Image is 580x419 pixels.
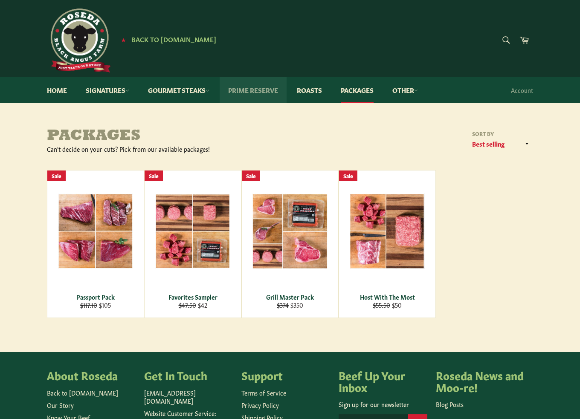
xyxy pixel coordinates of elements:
[47,170,66,181] div: Sale
[144,409,233,417] p: Website Customer Service:
[436,369,525,393] h4: Roseda News and Moo-re!
[345,293,430,301] div: Host With The Most
[350,194,425,269] img: Host With The Most
[339,369,427,393] h4: Beef Up Your Inbox
[247,301,333,309] div: $350
[144,170,241,318] a: Favorites Sampler Favorites Sampler $47.50 $42
[145,170,163,181] div: Sale
[117,36,216,43] a: ★ Back to [DOMAIN_NAME]
[144,389,233,405] p: [EMAIL_ADDRESS][DOMAIN_NAME]
[373,301,390,309] s: $55.50
[47,145,290,153] div: Can't decide on your cuts? Pick from our available packages!
[339,170,357,181] div: Sale
[241,369,330,381] h4: Support
[139,77,218,103] a: Gourmet Steaks
[131,35,216,43] span: Back to [DOMAIN_NAME]
[150,293,236,301] div: Favorites Sampler
[507,78,537,103] a: Account
[339,170,436,318] a: Host With The Most Host With The Most $55.50 $50
[58,194,133,269] img: Passport Pack
[220,77,287,103] a: Prime Reserve
[80,301,97,309] s: $117.10
[179,301,196,309] s: $47.50
[144,369,233,381] h4: Get In Touch
[252,194,328,269] img: Grill Master Pack
[47,388,118,397] a: Back to [DOMAIN_NAME]
[241,388,286,397] a: Terms of Service
[247,293,333,301] div: Grill Master Pack
[47,170,144,318] a: Passport Pack Passport Pack $117.10 $105
[47,128,290,145] h1: Packages
[436,400,464,408] a: Blog Posts
[38,77,75,103] a: Home
[53,293,139,301] div: Passport Pack
[332,77,382,103] a: Packages
[47,369,136,381] h4: About Roseda
[241,170,339,318] a: Grill Master Pack Grill Master Pack $374 $350
[77,77,138,103] a: Signatures
[53,301,139,309] div: $105
[242,170,260,181] div: Sale
[47,401,74,409] a: Our Story
[384,77,426,103] a: Other
[150,301,236,309] div: $42
[277,301,289,309] s: $374
[241,401,279,409] a: Privacy Policy
[155,194,230,269] img: Favorites Sampler
[288,77,331,103] a: Roasts
[121,36,126,43] span: ★
[339,400,427,408] p: Sign up for our newsletter
[469,130,533,137] label: Sort by
[47,9,111,72] img: Roseda Beef
[345,301,430,309] div: $50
